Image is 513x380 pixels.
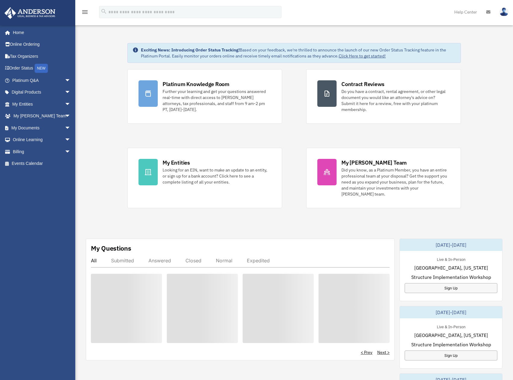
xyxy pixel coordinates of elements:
[306,148,461,208] a: My [PERSON_NAME] Team Did you know, as a Platinum Member, you have an entire professional team at...
[400,306,502,318] div: [DATE]-[DATE]
[111,258,134,264] div: Submitted
[127,148,282,208] a: My Entities Looking for an EIN, want to make an update to an entity, or sign up for a bank accoun...
[341,159,407,166] div: My [PERSON_NAME] Team
[341,80,384,88] div: Contract Reviews
[4,39,80,51] a: Online Ordering
[65,86,77,99] span: arrow_drop_down
[163,80,229,88] div: Platinum Knowledge Room
[4,98,80,110] a: My Entitiesarrow_drop_down
[4,74,80,86] a: Platinum Q&Aarrow_drop_down
[4,158,80,170] a: Events Calendar
[361,349,372,355] a: < Prev
[91,244,131,253] div: My Questions
[163,88,271,113] div: Further your learning and get your questions answered real-time with direct access to [PERSON_NAM...
[35,64,48,73] div: NEW
[4,86,80,98] a: Digital Productsarrow_drop_down
[414,264,488,271] span: [GEOGRAPHIC_DATA], [US_STATE]
[81,11,89,16] a: menu
[4,122,80,134] a: My Documentsarrow_drop_down
[4,62,80,75] a: Order StatusNEW
[405,351,497,360] a: Sign Up
[101,8,107,15] i: search
[65,122,77,134] span: arrow_drop_down
[341,167,450,197] div: Did you know, as a Platinum Member, you have an entire professional team at your disposal? Get th...
[65,146,77,158] span: arrow_drop_down
[91,258,97,264] div: All
[411,273,491,281] span: Structure Implementation Workshop
[339,53,386,59] a: Click Here to get started!
[432,256,470,262] div: Live & In-Person
[65,134,77,146] span: arrow_drop_down
[4,146,80,158] a: Billingarrow_drop_down
[377,349,390,355] a: Next >
[341,88,450,113] div: Do you have a contract, rental agreement, or other legal document you would like an attorney's ad...
[127,69,282,124] a: Platinum Knowledge Room Further your learning and get your questions answered real-time with dire...
[4,50,80,62] a: Tax Organizers
[65,110,77,122] span: arrow_drop_down
[4,134,80,146] a: Online Learningarrow_drop_down
[148,258,171,264] div: Answered
[499,8,508,16] img: User Pic
[163,167,271,185] div: Looking for an EIN, want to make an update to an entity, or sign up for a bank account? Click her...
[306,69,461,124] a: Contract Reviews Do you have a contract, rental agreement, or other legal document you would like...
[414,332,488,339] span: [GEOGRAPHIC_DATA], [US_STATE]
[247,258,270,264] div: Expedited
[65,98,77,110] span: arrow_drop_down
[81,8,89,16] i: menu
[3,7,57,19] img: Anderson Advisors Platinum Portal
[141,47,455,59] div: Based on your feedback, we're thrilled to announce the launch of our new Order Status Tracking fe...
[4,26,77,39] a: Home
[400,239,502,251] div: [DATE]-[DATE]
[405,283,497,293] a: Sign Up
[411,341,491,348] span: Structure Implementation Workshop
[4,110,80,122] a: My [PERSON_NAME] Teamarrow_drop_down
[185,258,201,264] div: Closed
[65,74,77,87] span: arrow_drop_down
[432,323,470,329] div: Live & In-Person
[216,258,232,264] div: Normal
[163,159,190,166] div: My Entities
[141,47,240,53] strong: Exciting News: Introducing Order Status Tracking!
